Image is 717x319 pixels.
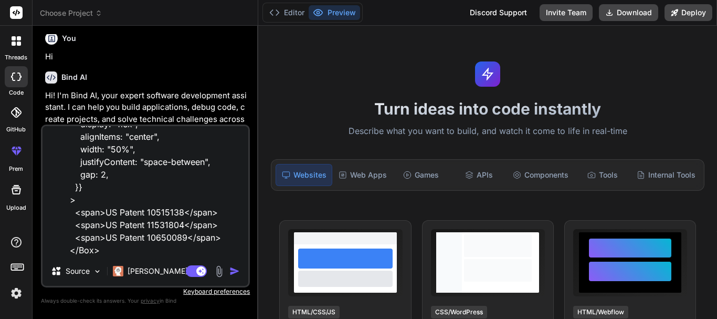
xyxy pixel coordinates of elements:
img: Pick Models [93,267,102,276]
div: Internal Tools [632,164,700,186]
p: [PERSON_NAME] 4 S.. [128,266,206,276]
img: attachment [213,265,225,277]
div: APIs [451,164,507,186]
h1: Turn ideas into code instantly [265,99,711,118]
label: prem [9,164,23,173]
button: Deploy [665,4,712,21]
div: Components [509,164,573,186]
div: Games [393,164,449,186]
label: threads [5,53,27,62]
label: Upload [6,203,26,212]
div: Tools [575,164,630,186]
p: Hi! I'm Bind AI, your expert software development assistant. I can help you build applications, d... [45,90,248,137]
span: Choose Project [40,8,102,18]
button: Preview [309,5,360,20]
img: settings [7,284,25,302]
p: Hi [45,51,248,63]
div: Websites [276,164,332,186]
button: Editor [265,5,309,20]
label: code [9,88,24,97]
label: GitHub [6,125,26,134]
div: CSS/WordPress [431,306,487,318]
p: Describe what you want to build, and watch it come to life in real-time [265,125,711,138]
div: HTML/CSS/JS [288,306,340,318]
img: Claude 4 Sonnet [113,266,123,276]
div: Discord Support [463,4,533,21]
span: privacy [141,297,160,304]
h6: You [62,33,76,44]
img: icon [229,266,240,276]
p: Source [66,266,90,276]
div: Web Apps [334,164,391,186]
h6: Bind AI [61,72,87,83]
textarea: <Box sx={{ mt: 1.5, display: "flex", alignItems: "center", width: "50%", justifyContent: "space-b... [43,126,248,256]
p: Keyboard preferences [41,287,250,296]
div: HTML/Webflow [573,306,628,318]
button: Invite Team [540,4,593,21]
button: Download [599,4,658,21]
p: Always double-check its answers. Your in Bind [41,296,250,306]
